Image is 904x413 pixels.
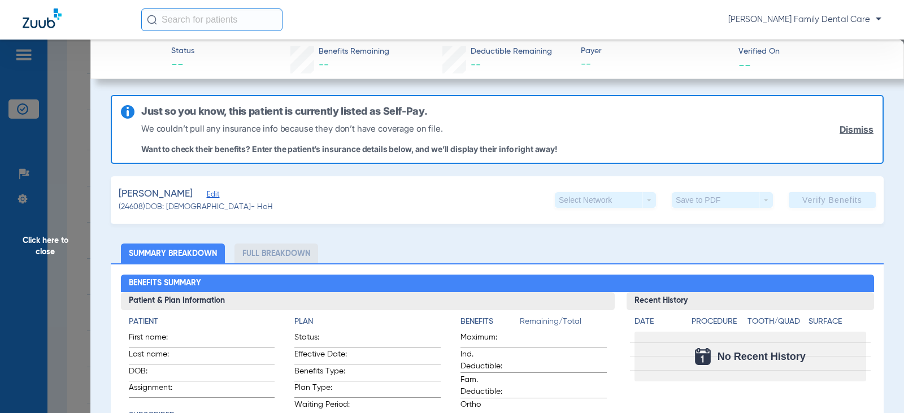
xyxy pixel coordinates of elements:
h4: Procedure [692,316,743,328]
h4: Plan [294,316,441,328]
span: [PERSON_NAME] Family Dental Care [728,14,881,25]
span: DOB: [129,366,184,381]
li: Full Breakdown [234,244,318,263]
h4: Benefits [460,316,520,328]
span: Benefits Remaining [319,46,389,58]
h4: Tooth/Quad [747,316,805,328]
span: Status: [294,332,350,347]
span: Deductible Remaining [471,46,552,58]
span: Fam. Deductible: [460,374,516,398]
h3: Patient & Plan Information [121,292,615,310]
app-breakdown-title: Tooth/Quad [747,316,805,332]
span: [PERSON_NAME] [119,187,193,201]
span: -- [171,58,194,73]
input: Search for patients [141,8,282,31]
app-breakdown-title: Surface [809,316,866,332]
span: Status [171,45,194,57]
app-breakdown-title: Date [634,316,682,332]
img: Search Icon [147,15,157,25]
h4: Surface [809,316,866,328]
app-breakdown-title: Benefits [460,316,520,332]
li: Summary Breakdown [121,244,225,263]
img: info-icon [121,105,134,119]
span: Remaining/Total [520,316,607,332]
h3: Recent History [627,292,873,310]
span: (24608) DOB: [DEMOGRAPHIC_DATA] - HoH [119,201,273,213]
h6: Just so you know, this patient is currently listed as Self-Pay. [141,105,427,118]
span: No Recent History [718,351,806,362]
span: First name: [129,332,184,347]
span: Assignment: [129,382,184,397]
span: Maximum: [460,332,516,347]
span: Last name: [129,349,184,364]
h4: Date [634,316,682,328]
img: Calendar [695,348,711,365]
a: Dismiss [840,124,873,135]
span: -- [581,58,728,72]
span: Plan Type: [294,382,350,397]
h4: Patient [129,316,275,328]
span: Ind. Deductible: [460,349,516,372]
img: Zuub Logo [23,8,62,28]
span: -- [738,59,751,71]
p: We couldn’t pull any insurance info because they don’t have coverage on file. [141,122,557,135]
h2: Benefits Summary [121,275,874,293]
span: Effective Date: [294,349,350,364]
p: Want to check their benefits? Enter the patient’s insurance details below, and we’ll display thei... [141,144,557,154]
span: Edit [207,190,217,201]
span: -- [319,60,329,70]
span: -- [471,60,481,70]
app-breakdown-title: Procedure [692,316,743,332]
span: Benefits Type: [294,366,350,381]
span: Verified On [738,46,886,58]
span: Payer [581,45,728,57]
